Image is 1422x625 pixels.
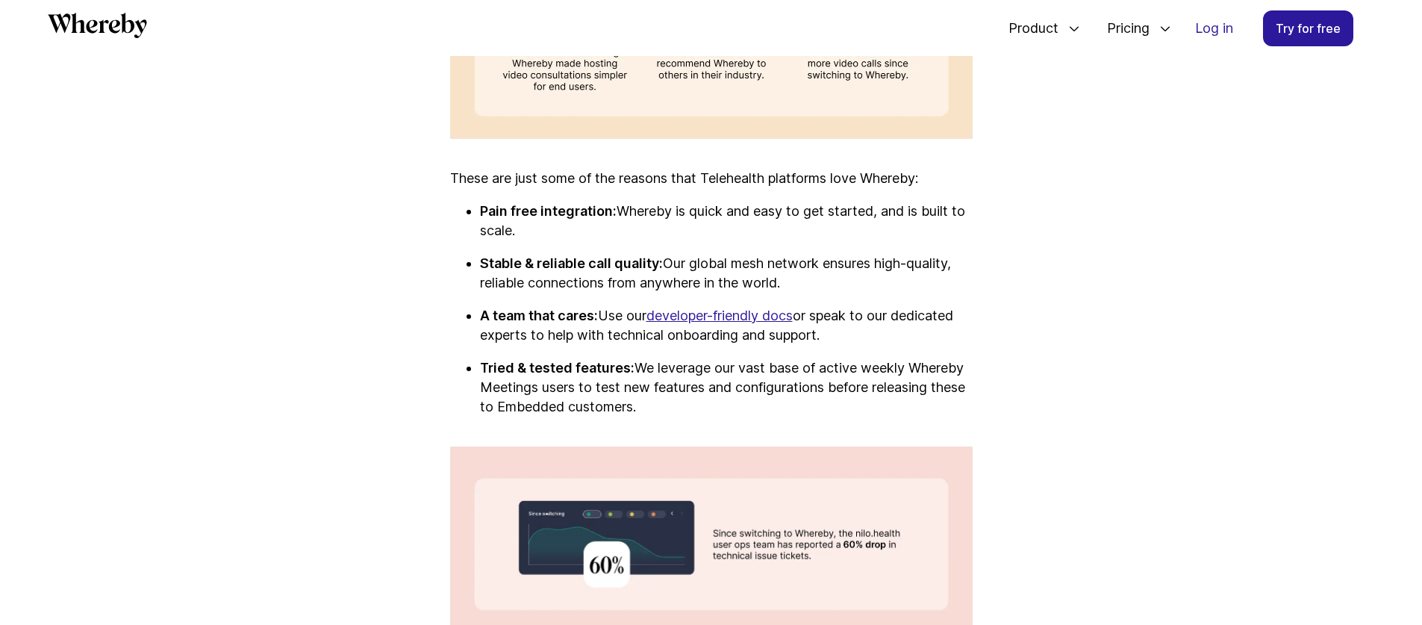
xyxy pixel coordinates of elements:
[480,202,973,240] p: Whereby is quick and easy to get started, and is built to scale.
[48,13,147,38] svg: Whereby
[480,254,973,293] p: Our global mesh network ensures high-quality, reliable connections from anywhere in the world.
[646,308,793,323] a: developer-friendly docs
[48,13,147,43] a: Whereby
[1183,11,1245,46] a: Log in
[480,255,663,271] strong: Stable & reliable call quality:
[1092,4,1153,53] span: Pricing
[1263,10,1353,46] a: Try for free
[450,169,973,188] p: These are just some of the reasons that Telehealth platforms love Whereby:
[480,358,973,417] p: We leverage our vast base of active weekly Whereby Meetings users to test new features and config...
[480,203,617,219] strong: Pain free integration:
[480,308,598,323] strong: A team that cares:
[480,306,973,345] p: Use our or speak to our dedicated experts to help with technical onboarding and support.
[994,4,1062,53] span: Product
[480,360,634,376] strong: Tried & tested features:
